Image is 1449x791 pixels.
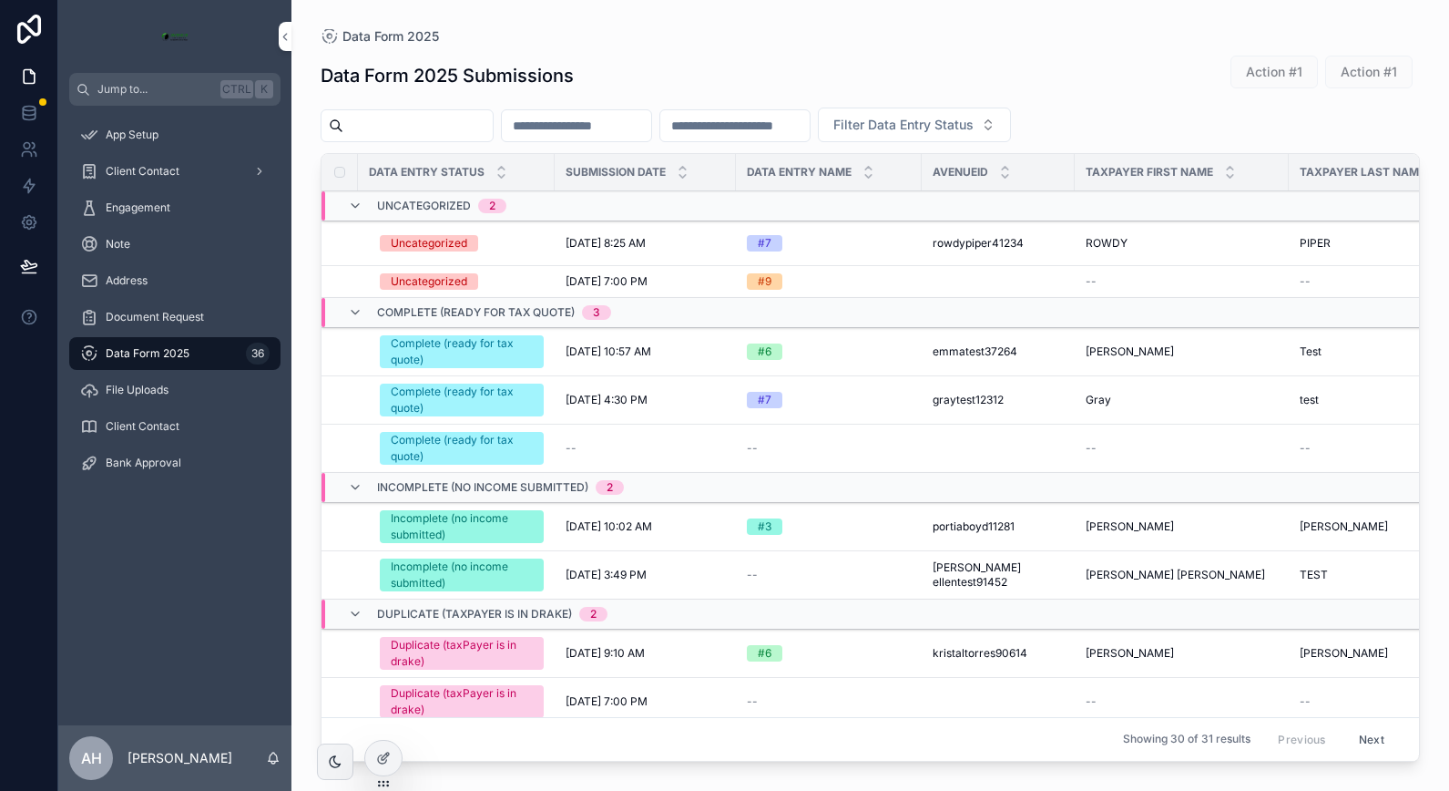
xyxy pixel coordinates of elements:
[1086,165,1213,180] span: Taxpayer First Name
[833,116,974,134] span: Filter Data Entry Status
[758,645,771,662] div: #6
[1086,568,1265,582] span: [PERSON_NAME] [PERSON_NAME]
[758,519,771,535] div: #3
[566,344,725,359] a: [DATE] 10:57 AM
[593,305,600,320] div: 3
[1300,441,1448,456] a: --
[1300,694,1311,709] span: --
[747,645,911,662] a: #6
[369,165,485,180] span: Data Entry Status
[1300,344,1448,359] a: Test
[106,273,148,288] span: Address
[566,274,725,289] a: [DATE] 7:00 PM
[220,80,253,98] span: Ctrl
[257,82,271,97] span: K
[1086,344,1278,359] a: [PERSON_NAME]
[377,305,575,320] span: Complete (ready for tax quote)
[933,560,1064,590] a: [PERSON_NAME] ellentest91452
[1086,274,1097,289] span: --
[1086,646,1278,661] a: [PERSON_NAME]
[106,237,130,252] span: Note
[1300,646,1448,661] a: [PERSON_NAME]
[69,447,281,479] a: Bank Approval
[1086,441,1278,456] a: --
[1300,165,1425,180] span: Taxpayer Last Name
[566,393,648,407] span: [DATE] 4:30 PM
[380,637,544,670] a: Duplicate (taxPayer is in drake)
[377,199,471,213] span: Uncategorized
[933,165,988,180] span: AvenueID
[58,106,291,503] div: scrollable content
[566,274,648,289] span: [DATE] 7:00 PM
[1300,646,1388,661] span: [PERSON_NAME]
[747,235,911,252] a: #7
[97,82,213,97] span: Jump to...
[933,646,1064,661] a: kristaltorres90614
[566,165,666,180] span: Submission Date
[391,685,533,718] div: Duplicate (taxPayer is in drake)
[933,519,1015,534] span: portiaboyd11281
[391,235,467,252] div: Uncategorized
[1300,236,1448,251] a: PIPER
[566,393,725,407] a: [DATE] 4:30 PM
[1300,441,1311,456] span: --
[69,118,281,151] a: App Setup
[106,200,170,215] span: Engagement
[1086,393,1278,407] a: Gray
[489,199,495,213] div: 2
[1086,519,1278,534] a: [PERSON_NAME]
[758,235,771,252] div: #7
[590,607,597,621] div: 2
[933,344,1017,359] span: emmatest37264
[1086,344,1174,359] span: [PERSON_NAME]
[106,128,158,142] span: App Setup
[933,646,1027,661] span: kristaltorres90614
[1086,519,1174,534] span: [PERSON_NAME]
[1086,274,1278,289] a: --
[1086,236,1128,251] span: ROWDY
[1300,519,1448,534] a: [PERSON_NAME]
[758,273,771,290] div: #9
[69,410,281,443] a: Client Contact
[818,108,1011,142] button: Select Button
[380,685,544,718] a: Duplicate (taxPayer is in drake)
[747,694,911,709] a: --
[69,301,281,334] a: Document Request
[391,384,533,416] div: Complete (ready for tax quote)
[160,22,189,51] img: App logo
[566,568,725,582] a: [DATE] 3:49 PM
[391,637,533,670] div: Duplicate (taxPayer is in drake)
[566,236,725,251] a: [DATE] 8:25 AM
[1086,393,1111,407] span: Gray
[747,344,911,360] a: #6
[566,568,647,582] span: [DATE] 3:49 PM
[566,694,725,709] a: [DATE] 7:00 PM
[1086,441,1097,456] span: --
[747,694,758,709] span: --
[747,165,852,180] span: Data Entry Name
[1300,344,1321,359] span: Test
[758,392,771,408] div: #7
[391,559,533,591] div: Incomplete (no income submitted)
[391,335,533,368] div: Complete (ready for tax quote)
[1086,694,1097,709] span: --
[1300,274,1448,289] a: --
[747,273,911,290] a: #9
[566,694,648,709] span: [DATE] 7:00 PM
[933,344,1064,359] a: emmatest37264
[380,384,544,416] a: Complete (ready for tax quote)
[1300,236,1331,251] span: PIPER
[69,73,281,106] button: Jump to...CtrlK
[69,374,281,406] a: File Uploads
[566,646,725,661] a: [DATE] 9:10 AM
[106,419,179,434] span: Client Contact
[106,164,179,179] span: Client Contact
[1086,694,1278,709] a: --
[106,383,168,397] span: File Uploads
[246,343,270,365] div: 36
[933,393,1004,407] span: graytest12312
[758,344,771,360] div: #6
[321,63,574,88] h1: Data Form 2025 Submissions
[342,27,439,46] span: Data Form 2025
